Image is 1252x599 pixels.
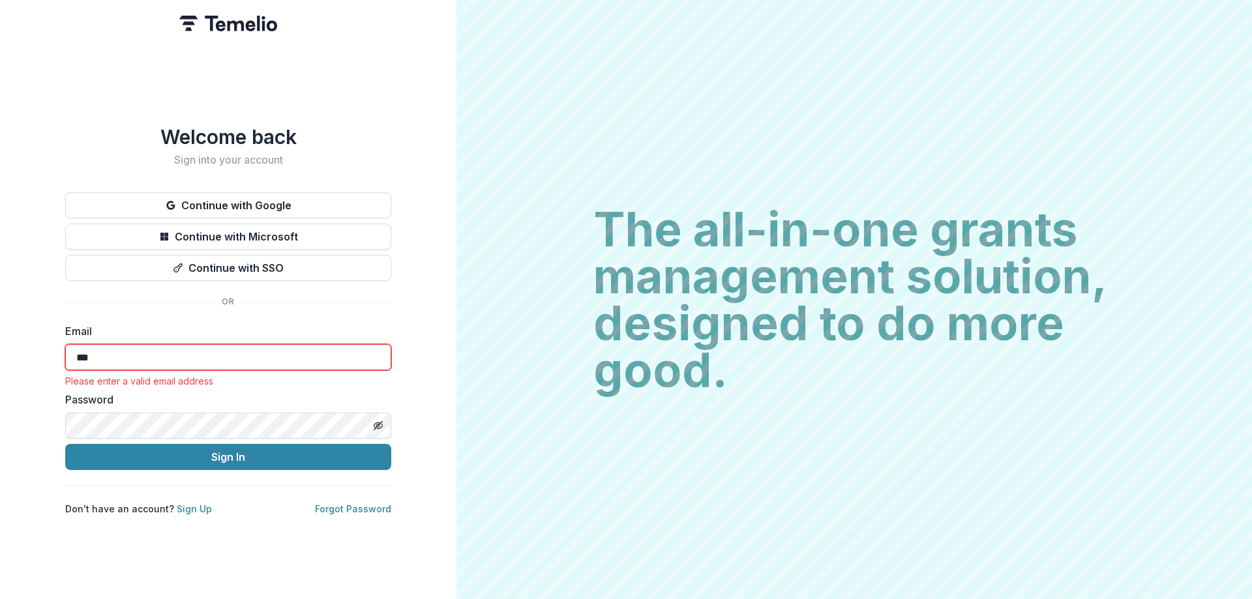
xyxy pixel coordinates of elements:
h1: Welcome back [65,125,391,149]
button: Continue with SSO [65,255,391,281]
button: Sign In [65,444,391,470]
p: Don't have an account? [65,502,212,516]
label: Email [65,323,383,339]
img: Temelio [179,16,277,31]
h2: Sign into your account [65,154,391,166]
button: Toggle password visibility [368,415,389,436]
a: Sign Up [177,503,212,514]
button: Continue with Google [65,192,391,218]
div: Please enter a valid email address [65,375,391,387]
button: Continue with Microsoft [65,224,391,250]
a: Forgot Password [315,503,391,514]
label: Password [65,392,383,407]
